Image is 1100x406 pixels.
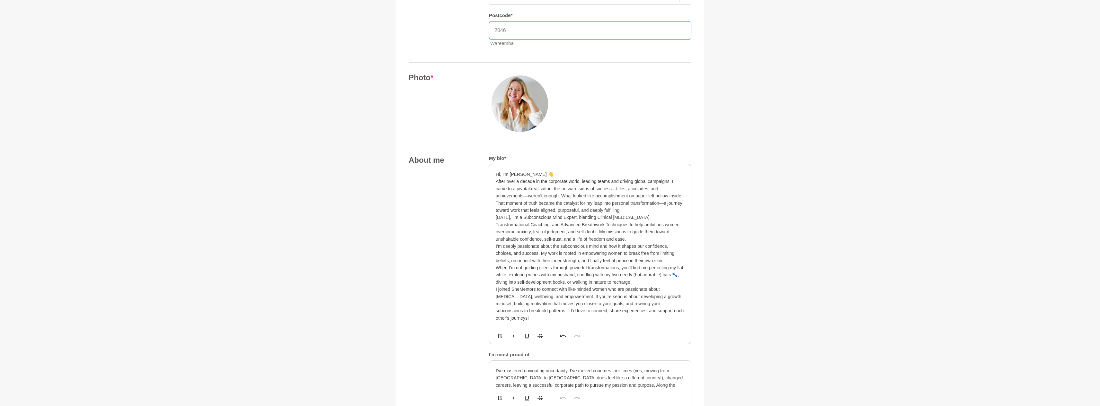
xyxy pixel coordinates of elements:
input: Postcode [489,21,691,40]
p: I joined SheMentors to connect with like-minded women who are passionate about [MEDICAL_DATA], we... [496,286,685,322]
button: Underline (⌘U) [521,392,533,404]
button: Underline (⌘U) [521,330,533,342]
p: I’ve mastered navigating uncertainty. I’ve moved countries four times (yes, moving from [GEOGRAPH... [496,367,685,403]
button: Redo (⌘⇧Z) [571,392,583,404]
h5: Postcode [489,13,691,19]
p: When I’m not guiding clients through powerful transformations, you’ll find me perfecting my flat ... [496,264,685,286]
h5: My bio [489,155,691,161]
h5: I'm most proud of [489,352,691,358]
p: Hi, I’m [PERSON_NAME] 👋 [496,171,685,178]
h4: About me [409,155,476,165]
button: Redo (⌘⇧Z) [571,330,583,342]
h4: Photo [409,73,476,82]
p: Wareemba [490,40,691,47]
button: Undo (⌘Z) [557,392,569,404]
p: [DATE], I’m a Subconscious Mind Expert, blending Clinical [MEDICAL_DATA], Transformational Coachi... [496,214,685,243]
button: Bold (⌘B) [494,330,506,342]
button: Strikethrough (⌘S) [534,392,546,404]
button: Bold (⌘B) [494,392,506,404]
button: Undo (⌘Z) [557,330,569,342]
button: Italic (⌘I) [507,392,519,404]
button: Italic (⌘I) [507,330,519,342]
button: Strikethrough (⌘S) [534,330,546,342]
p: I’m deeply passionate about the subconscious mind and how it shapes our confidence, choices, and ... [496,243,685,264]
p: After over a decade in the corporate world, leading teams and driving global campaigns, I came to... [496,178,685,214]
